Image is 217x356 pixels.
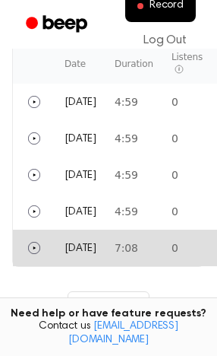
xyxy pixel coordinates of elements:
td: 4:59 [105,193,162,230]
span: Contact us [9,320,208,347]
button: Play [22,126,46,151]
td: 7:08 [105,230,162,266]
span: [DATE] [64,97,96,108]
a: Log Out [128,22,202,59]
a: [EMAIL_ADDRESS][DOMAIN_NAME] [68,321,178,345]
th: Listens [162,44,212,84]
td: 0 [162,193,212,230]
td: 0 [162,120,212,157]
button: Play [22,90,46,114]
span: [DATE] [64,170,96,181]
td: 4:59 [105,120,162,157]
td: 0 [162,84,212,120]
td: 0 [162,230,212,266]
a: Beep [15,10,101,40]
td: 4:59 [105,84,162,120]
span: [DATE] [64,134,96,145]
button: Play [22,163,46,187]
span: Listen count reflects other listeners and records at most one play per listener per hour. It excl... [175,65,184,74]
td: 4:59 [105,157,162,193]
th: Duration [105,44,162,84]
span: [DATE] [64,243,96,254]
td: 0 [162,157,212,193]
button: Load More [68,291,150,321]
th: Date [55,44,105,84]
button: Play [22,199,46,224]
button: Play [22,236,46,260]
span: [DATE] [64,207,96,218]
